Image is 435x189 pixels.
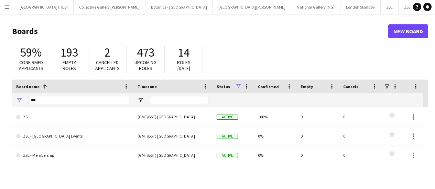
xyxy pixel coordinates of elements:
[138,97,144,103] button: Open Filter Menu
[105,45,110,60] span: 2
[63,59,76,71] span: Empty roles
[16,97,22,103] button: Open Filter Menu
[217,115,238,120] span: Active
[254,127,296,145] div: 0%
[19,59,43,71] span: Confirmed applicants
[95,59,120,71] span: Cancelled applicants
[339,146,382,165] div: 0
[133,107,213,126] div: (GMT/BST) [GEOGRAPHIC_DATA]
[16,127,129,146] a: ZSL - [GEOGRAPHIC_DATA] Events
[138,84,157,89] span: Timezone
[137,45,154,60] span: 473
[150,96,208,104] input: Timezone Filter Input
[381,0,399,14] button: ZSL
[340,0,381,14] button: London Standby
[20,45,42,60] span: 59%
[343,84,358,89] span: Cancels
[254,146,296,165] div: 0%
[29,96,129,104] input: Board name Filter Input
[61,45,78,60] span: 193
[339,127,382,145] div: 0
[301,84,313,89] span: Empty
[296,107,339,126] div: 0
[339,107,382,126] div: 0
[133,127,213,145] div: (GMT/BST) [GEOGRAPHIC_DATA]
[217,84,230,89] span: Status
[16,107,129,127] a: ZSL
[16,84,40,89] span: Board name
[12,26,388,36] h1: Boards
[217,134,238,139] span: Active
[254,107,296,126] div: 100%
[178,45,189,60] span: 14
[296,146,339,165] div: 0
[133,146,213,165] div: (GMT/BST) [GEOGRAPHIC_DATA]
[296,127,339,145] div: 0
[145,0,213,14] button: Botanics - [GEOGRAPHIC_DATA]
[134,59,156,71] span: Upcoming roles
[14,0,74,14] button: [GEOGRAPHIC_DATA] (HES)
[74,0,145,14] button: Collective Gallery [PERSON_NAME]
[177,59,191,71] span: Roles [DATE]
[258,84,279,89] span: Confirmed
[16,146,129,165] a: ZSL - Membership
[213,0,291,14] button: [GEOGRAPHIC_DATA][PERSON_NAME]
[291,0,340,14] button: National Gallery (NG)
[388,24,428,38] a: New Board
[217,153,238,158] span: Active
